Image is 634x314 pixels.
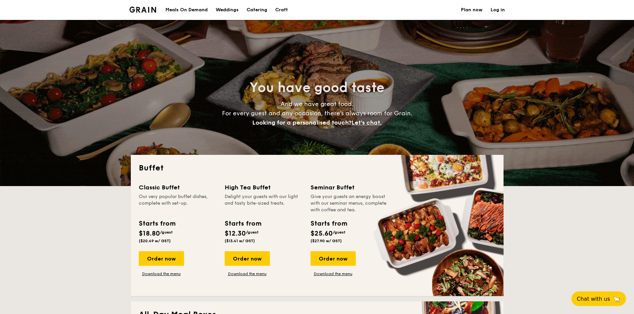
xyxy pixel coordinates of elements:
div: Seminar Buffet [311,183,388,192]
a: Download the menu [139,271,184,276]
span: You have good taste [250,80,384,96]
span: And we have great food. For every guest and any occasion, there’s always room for Grain. [222,100,412,126]
h2: Buffet [139,163,496,173]
div: High Tea Buffet [225,183,303,192]
div: Order now [139,251,184,266]
span: /guest [160,230,173,235]
span: ($27.90 w/ GST) [311,239,342,243]
div: Delight your guests with our light and tasty bite-sized treats. [225,193,303,213]
a: Download the menu [311,271,356,276]
div: Give your guests an energy boost with our seminar menus, complete with coffee and tea. [311,193,388,213]
span: $25.60 [311,230,333,238]
span: ($20.49 w/ GST) [139,239,171,243]
div: Order now [225,251,270,266]
span: $12.30 [225,230,246,238]
span: /guest [333,230,345,235]
span: Chat with us [577,296,610,302]
a: Logotype [129,7,156,13]
span: ($13.41 w/ GST) [225,239,255,243]
span: Let's chat. [351,119,382,126]
span: 🦙 [613,295,621,303]
img: Grain [129,7,156,13]
span: /guest [246,230,259,235]
a: Download the menu [225,271,270,276]
span: Looking for a personalised touch? [252,119,351,126]
div: Classic Buffet [139,183,217,192]
div: Starts from [139,219,175,229]
div: Starts from [225,219,261,229]
div: Our very popular buffet dishes, complete with set-up. [139,193,217,213]
div: Starts from [311,219,347,229]
div: Order now [311,251,356,266]
span: $18.80 [139,230,160,238]
button: Chat with us🦙 [571,291,626,306]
